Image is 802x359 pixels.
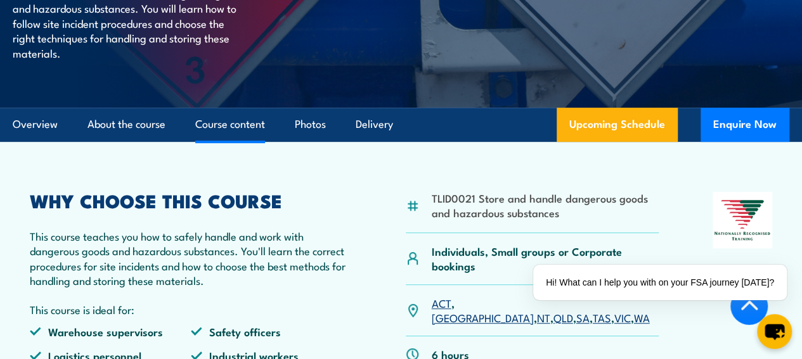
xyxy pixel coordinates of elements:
p: Individuals, Small groups or Corporate bookings [432,244,659,274]
a: Upcoming Schedule [557,108,678,142]
a: WA [634,310,650,325]
button: chat-button [757,314,792,349]
a: Delivery [356,108,393,141]
a: VIC [614,310,631,325]
a: Overview [13,108,58,141]
a: SA [576,310,590,325]
a: TAS [593,310,611,325]
a: ACT [432,295,451,310]
a: NT [537,310,550,325]
li: Warehouse supervisors [30,324,191,339]
a: About the course [87,108,165,141]
p: This course teaches you how to safely handle and work with dangerous goods and hazardous substanc... [30,229,352,288]
img: Nationally Recognised Training logo. [713,192,772,248]
p: , , , , , , , [432,296,659,325]
a: QLD [553,310,573,325]
button: Enquire Now [701,108,789,142]
li: TLID0021 Store and handle dangerous goods and hazardous substances [432,191,659,220]
a: Photos [295,108,326,141]
div: Hi! What can I help you with on your FSA journey [DATE]? [533,265,787,300]
li: Safety officers [191,324,352,339]
h2: WHY CHOOSE THIS COURSE [30,192,352,208]
p: This course is ideal for: [30,302,352,317]
a: [GEOGRAPHIC_DATA] [432,310,534,325]
a: Course content [195,108,265,141]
